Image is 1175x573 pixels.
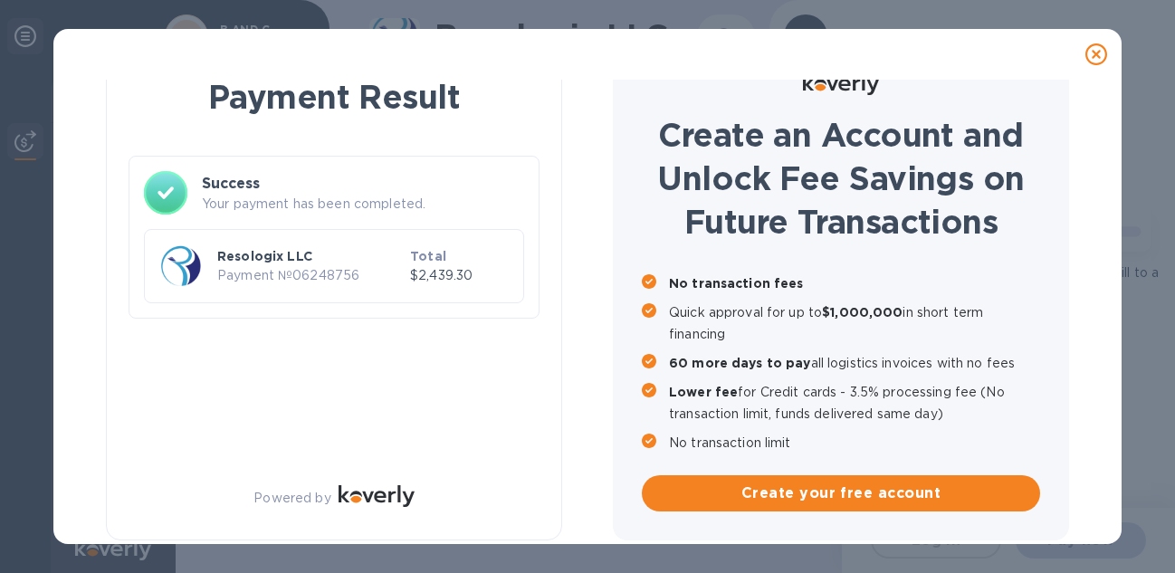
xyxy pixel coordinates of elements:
p: for Credit cards - 3.5% processing fee (No transaction limit, funds delivered same day) [669,381,1040,425]
p: all logistics invoices with no fees [669,352,1040,374]
span: Create your free account [656,482,1026,504]
h3: Success [202,173,524,195]
h1: Payment Result [136,74,532,119]
button: Create your free account [642,475,1040,511]
b: 60 more days to pay [669,356,811,370]
b: $1,000,000 [822,305,903,320]
p: Powered by [253,489,330,508]
p: Quick approval for up to in short term financing [669,301,1040,345]
img: Logo [803,73,879,95]
p: Your payment has been completed. [202,195,524,214]
b: No transaction fees [669,276,804,291]
b: Lower fee [669,385,738,399]
p: $2,439.30 [410,266,509,285]
b: Total [410,249,446,263]
p: Payment № 06248756 [217,266,403,285]
p: Resologix LLC [217,247,403,265]
p: No transaction limit [669,432,1040,454]
h1: Create an Account and Unlock Fee Savings on Future Transactions [642,113,1040,244]
img: Logo [339,485,415,507]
